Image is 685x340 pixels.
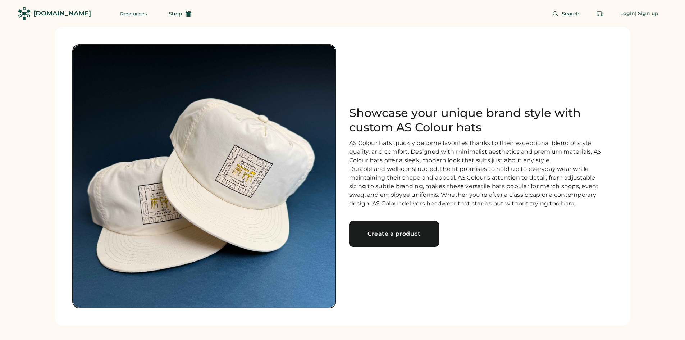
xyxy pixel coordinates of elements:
[358,231,430,237] div: Create a product
[160,6,200,21] button: Shop
[33,9,91,18] div: [DOMAIN_NAME]
[544,6,589,21] button: Search
[111,6,156,21] button: Resources
[349,139,613,208] div: AS Colour hats quickly become favorites thanks to their exceptional blend of style, quality, and ...
[620,10,635,17] div: Login
[635,10,658,17] div: | Sign up
[18,7,31,20] img: Rendered Logo - Screens
[651,308,682,339] iframe: Front Chat
[349,106,613,135] h1: Showcase your unique brand style with custom AS Colour hats
[562,11,580,16] span: Search
[593,6,607,21] button: Retrieve an order
[349,221,439,247] a: Create a product
[73,45,335,308] img: Ecru color hat with logo printed on a blue background
[169,11,182,16] span: Shop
